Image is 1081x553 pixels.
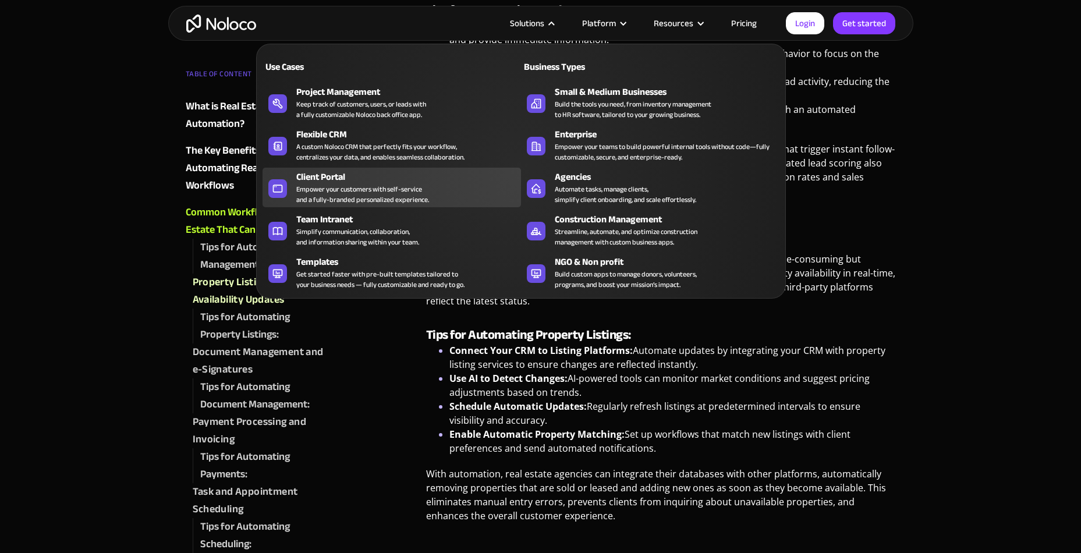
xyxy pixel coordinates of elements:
div: Business Types [521,60,646,74]
div: Client Portal [296,170,526,184]
a: Get started [833,12,895,34]
div: Streamline, automate, and optimize construction management with custom business apps. [555,226,697,247]
a: EnterpriseEmpower your teams to build powerful internal tools without code—fully customizable, se... [521,125,779,165]
div: Get started faster with pre-built templates tailored to your business needs — fully customizable ... [296,269,465,290]
div: Simplify communication, collaboration, and information sharing within your team. [296,226,419,247]
a: Business Types [521,53,779,80]
div: Project Management [296,85,526,99]
div: Automate tasks, manage clients, simplify client onboarding, and scale effortlessly. [555,184,696,205]
a: Login [786,12,824,34]
a: What is Real Estate Workflow Automation? [186,98,327,133]
div: Team Intranet [296,212,526,226]
div: Use Cases [263,60,387,74]
strong: Use AI to Detect Changes: [449,372,568,385]
a: Construction ManagementStreamline, automate, and optimize constructionmanagement with custom busi... [521,210,779,250]
li: Set up workflows that match new listings with client preferences and send automated notifications. [449,427,896,455]
div: Resources [639,16,717,31]
a: Tips for Automating Document Management: [200,378,327,413]
strong: Connect Your CRM to Listing Platforms: [449,344,633,357]
a: Document Management and e-Signatures [193,343,327,378]
a: Payment Processing and Invoicing [193,413,327,448]
a: Flexible CRMA custom Noloco CRM that perfectly fits your workflow,centralizes your data, and enab... [263,125,521,165]
strong: Tips for Automating Property Listings: [426,322,631,347]
div: Flexible CRM [296,127,526,141]
div: Templates [296,255,526,269]
a: Small & Medium BusinessesBuild the tools you need, from inventory managementto HR software, tailo... [521,83,779,122]
a: Tips for Automating Lead Management: [200,239,327,274]
p: With automation, real estate agencies can integrate their databases with other platforms, automat... [426,467,896,531]
a: Task and Appointment Scheduling [193,483,327,518]
a: Property Listings and Availability Updates [193,274,327,309]
a: AgenciesAutomate tasks, manage clients,simplify client onboarding, and scale effortlessly. [521,168,779,207]
div: Small & Medium Businesses [555,85,785,99]
div: Enterprise [555,127,785,141]
a: Tips for Automating Scheduling: [200,518,327,553]
a: NGO & Non profitBuild custom apps to manage donors, volunteers,programs, and boost your mission’s... [521,253,779,292]
a: Pricing [717,16,771,31]
div: Empower your teams to build powerful internal tools without code—fully customizable, secure, and ... [555,141,774,162]
a: TemplatesGet started faster with pre-built templates tailored toyour business needs — fully custo... [263,253,521,292]
div: Solutions [495,16,568,31]
nav: Solutions [256,27,786,299]
a: Tips for Automating Payments: [200,448,327,483]
a: home [186,15,256,33]
div: Build the tools you need, from inventory management to HR software, tailored to your growing busi... [555,99,711,120]
li: Automate updates by integrating your CRM with property listing services to ensure changes are ref... [449,343,896,371]
div: NGO & Non profit [555,255,785,269]
strong: Enable Automatic Property Matching: [449,428,625,441]
div: Platform [582,16,616,31]
div: Build custom apps to manage donors, volunteers, programs, and boost your mission’s impact. [555,269,697,290]
div: Agencies [555,170,785,184]
div: Resources [654,16,693,31]
div: TABLE OF CONTENT [186,65,327,88]
div: Construction Management [555,212,785,226]
div: Keep track of customers, users, or leads with a fully customizable Noloco back office app. [296,99,426,120]
strong: Schedule Automatic Updates: [449,400,587,413]
div: Empower your customers with self-service and a fully-branded personalized experience. [296,184,429,205]
a: The Key Benefits of Automating Real Estate Workflows [186,142,327,194]
a: Use Cases [263,53,521,80]
div: A custom Noloco CRM that perfectly fits your workflow, centralizes your data, and enables seamles... [296,141,465,162]
li: AI-powered tools can monitor market conditions and suggest pricing adjustments based on trends. [449,371,896,399]
a: Tips for Automating Property Listings: [200,309,327,343]
div: Solutions [510,16,544,31]
a: Common Workflows in Real Estate That Can Be Automated [186,204,327,239]
a: Project ManagementKeep track of customers, users, or leads witha fully customizable Noloco back o... [263,83,521,122]
li: Regularly refresh listings at predetermined intervals to ensure visibility and accuracy. [449,399,896,427]
a: Team IntranetSimplify communication, collaboration,and information sharing within your team. [263,210,521,250]
div: Platform [568,16,639,31]
a: Client PortalEmpower your customers with self-serviceand a fully-branded personalized experience. [263,168,521,207]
